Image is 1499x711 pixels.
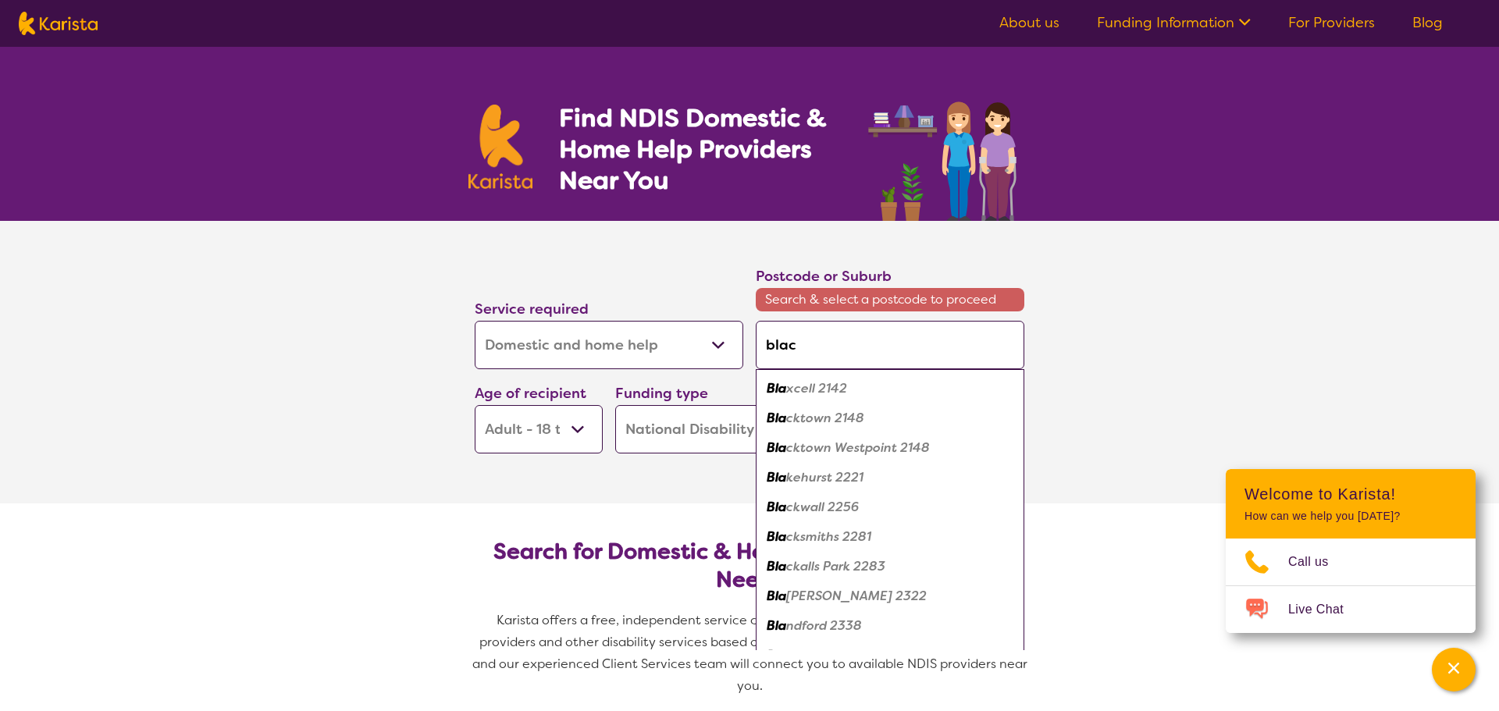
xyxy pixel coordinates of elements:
div: Blackalls Park 2283 [764,552,1017,581]
em: cktown 2148 [786,410,864,426]
em: ckwall 2256 [786,499,859,515]
button: Channel Menu [1432,648,1476,691]
h2: Welcome to Karista! [1244,485,1457,503]
label: Service required [475,300,589,318]
h1: Find NDIS Domestic & Home Help Providers Near You [559,102,848,196]
div: Blaxcell 2142 [764,374,1017,403]
em: Bla [767,588,786,604]
div: Channel Menu [1226,469,1476,633]
div: Blandford 2338 [764,611,1017,641]
em: Bla [767,410,786,426]
em: Bla [767,439,786,456]
ul: Choose channel [1226,539,1476,633]
span: Live Chat [1288,598,1362,621]
em: Bla [767,558,786,574]
label: Funding type [615,384,708,403]
em: kehurst 2221 [786,469,863,485]
img: Karista logo [468,105,532,189]
a: For Providers [1288,13,1375,32]
em: Bla [767,617,786,634]
div: Blacktown Westpoint 2148 [764,433,1017,463]
label: Age of recipient [475,384,586,403]
a: Blog [1412,13,1443,32]
em: Bla [767,499,786,515]
em: cksmiths 2281 [786,528,871,545]
div: Blacktown 2148 [764,403,1017,433]
em: Bla [767,380,786,396]
em: Bla [767,469,786,485]
div: Black Hill 2322 [764,581,1017,611]
em: xcell 2142 [786,380,847,396]
div: Blacksmiths 2281 [764,522,1017,552]
label: Postcode or Suburb [756,267,892,286]
em: Bla [767,528,786,545]
span: Call us [1288,550,1348,574]
em: ndford 2338 [786,617,862,634]
em: ckville 2343 [786,647,860,663]
div: Blackwall 2256 [764,492,1017,522]
span: Karista offers a free, independent service connecting you with Domestic Assistance providers and ... [472,612,1031,694]
span: Search & select a postcode to proceed [756,288,1024,311]
input: Type [756,321,1024,369]
a: About us [999,13,1059,32]
img: Karista logo [19,12,98,35]
em: ckalls Park 2283 [786,558,885,574]
em: [PERSON_NAME] 2322 [786,588,927,604]
p: How can we help you [DATE]? [1244,510,1457,523]
h2: Search for Domestic & Home Help by Location & Needs [487,538,1012,594]
em: cktown Westpoint 2148 [786,439,930,456]
em: Bla [767,647,786,663]
div: Blakehurst 2221 [764,463,1017,492]
div: Blackville 2343 [764,641,1017,670]
a: Funding Information [1097,13,1251,32]
img: domestic-help [863,84,1031,221]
